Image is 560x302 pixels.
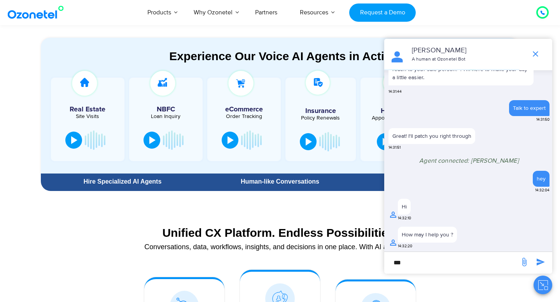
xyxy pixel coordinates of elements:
[366,115,429,121] div: Appointment Booking
[366,108,429,115] h5: Healthcare
[534,276,552,294] button: Close chat
[402,231,453,239] div: How may I help you ?
[211,106,277,113] h5: eCommerce
[398,215,411,221] span: 14:32:10
[349,3,416,22] a: Request a Demo
[533,254,548,270] span: send message
[211,114,277,119] div: Order Tracking
[516,254,532,270] span: send message
[412,56,523,63] p: A human at Ozonetel Bot
[388,145,401,151] span: 14:31:51
[535,187,549,193] span: 14:32:04
[419,157,519,165] span: Agent connected: [PERSON_NAME]
[402,203,407,211] div: Hi
[528,46,543,62] span: end chat or minimize
[289,115,352,121] div: Policy Renewals
[536,117,549,123] span: 14:31:50
[55,106,121,113] h5: Real Estate
[133,114,199,119] div: Loan Inquiry
[537,175,546,183] div: hey
[289,108,352,115] h5: Insurance
[412,45,523,56] p: [PERSON_NAME]
[133,106,199,113] h5: NBFC
[55,114,121,119] div: Site Visits
[49,49,519,63] div: Experience Our Voice AI Agents in Action
[364,179,515,185] div: 24 Vernacular Languages
[398,243,412,249] span: 14:32:20
[45,243,515,250] div: Conversations, data, workflows, insights, and decisions in one place. With AI at its core!
[388,256,516,270] div: new-msg-input
[388,89,402,95] span: 14:31:44
[513,104,546,112] div: Talk to expert
[392,132,471,140] p: Great! I'll patch you right through
[204,179,356,185] div: Human-like Conversations
[45,226,515,240] div: Unified CX Platform. Endless Possibilities.
[45,179,200,185] div: Hire Specialized AI Agents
